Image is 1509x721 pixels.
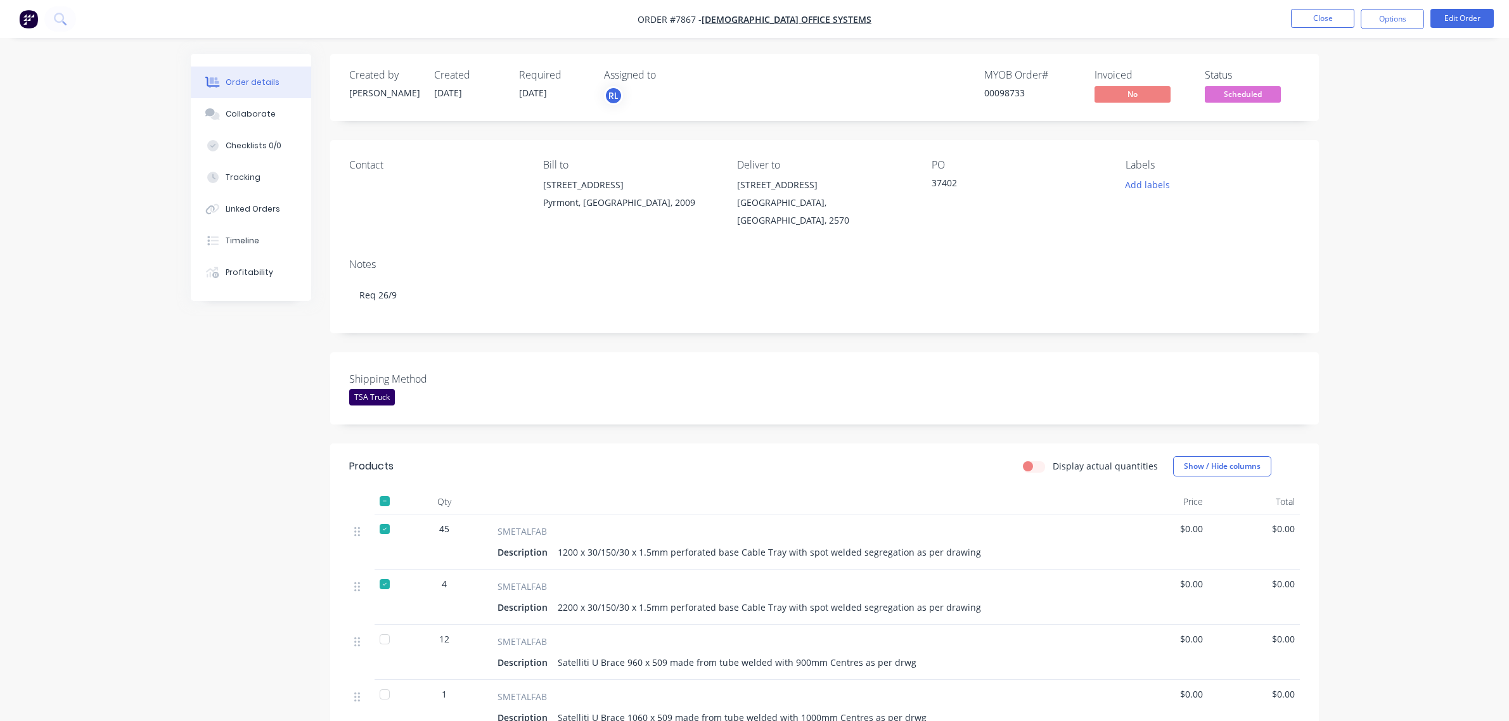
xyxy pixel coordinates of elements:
[439,632,449,646] span: 12
[1173,456,1271,476] button: Show / Hide columns
[498,598,553,616] div: Description
[1121,632,1203,646] span: $0.00
[1213,632,1295,646] span: $0.00
[737,159,911,171] div: Deliver to
[498,635,547,648] span: SMETALFAB
[226,172,260,183] div: Tracking
[543,194,717,212] div: Pyrmont, [GEOGRAPHIC_DATA], 2009
[191,162,311,193] button: Tracking
[498,525,547,538] span: SMETALFAB
[1361,9,1424,29] button: Options
[1205,86,1281,102] span: Scheduled
[1430,9,1494,28] button: Edit Order
[191,98,311,130] button: Collaborate
[442,577,447,590] span: 4
[1121,687,1203,701] span: $0.00
[543,159,717,171] div: Bill to
[519,87,547,99] span: [DATE]
[1119,176,1177,193] button: Add labels
[226,77,279,88] div: Order details
[1291,9,1354,28] button: Close
[226,235,259,246] div: Timeline
[984,86,1079,99] div: 00098733
[543,176,717,217] div: [STREET_ADDRESS]Pyrmont, [GEOGRAPHIC_DATA], 2009
[1095,86,1171,102] span: No
[1116,489,1208,514] div: Price
[702,13,871,25] a: [DEMOGRAPHIC_DATA] Office Systems
[604,86,623,105] button: RL
[737,194,911,229] div: [GEOGRAPHIC_DATA], [GEOGRAPHIC_DATA], 2570
[543,176,717,194] div: [STREET_ADDRESS]
[604,69,731,81] div: Assigned to
[349,276,1300,314] div: Req 26/9
[349,389,395,405] div: TSA Truck
[226,108,276,120] div: Collaborate
[1095,69,1190,81] div: Invoiced
[349,86,419,99] div: [PERSON_NAME]
[434,69,504,81] div: Created
[191,67,311,98] button: Order details
[638,13,702,25] span: Order #7867 -
[1121,577,1203,590] span: $0.00
[737,176,911,229] div: [STREET_ADDRESS][GEOGRAPHIC_DATA], [GEOGRAPHIC_DATA], 2570
[191,130,311,162] button: Checklists 0/0
[191,225,311,257] button: Timeline
[226,267,273,278] div: Profitability
[1053,459,1158,473] label: Display actual quantities
[932,176,1090,194] div: 37402
[439,522,449,535] span: 45
[737,176,911,194] div: [STREET_ADDRESS]
[1213,577,1295,590] span: $0.00
[1213,522,1295,535] span: $0.00
[932,159,1105,171] div: PO
[498,543,553,561] div: Description
[1205,69,1300,81] div: Status
[1208,489,1300,514] div: Total
[226,203,280,215] div: Linked Orders
[19,10,38,29] img: Factory
[1121,522,1203,535] span: $0.00
[1126,159,1299,171] div: Labels
[553,653,921,672] div: Satelliti U Brace 960 x 509 made from tube welded with 900mm Centres as per drwg
[191,257,311,288] button: Profitability
[984,69,1079,81] div: MYOB Order #
[553,598,986,616] div: 2200 x 30/150/30 x 1.5mm perforated base Cable Tray with spot welded segregation as per drawing
[349,69,419,81] div: Created by
[406,489,482,514] div: Qty
[498,653,553,672] div: Description
[191,193,311,225] button: Linked Orders
[349,258,1300,271] div: Notes
[519,69,589,81] div: Required
[1205,86,1281,105] button: Scheduled
[434,87,462,99] span: [DATE]
[226,140,281,151] div: Checklists 0/0
[349,371,508,386] label: Shipping Method
[498,580,547,593] span: SMETALFAB
[442,687,447,701] span: 1
[1466,678,1496,708] iframe: Intercom live chat
[498,690,547,703] span: SMETALFAB
[349,159,523,171] div: Contact
[349,459,394,474] div: Products
[1213,687,1295,701] span: $0.00
[553,543,986,561] div: 1200 x 30/150/30 x 1.5mm perforated base Cable Tray with spot welded segregation as per drawing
